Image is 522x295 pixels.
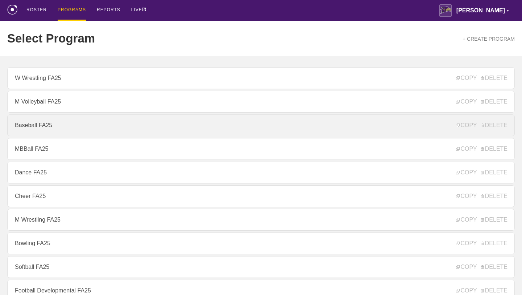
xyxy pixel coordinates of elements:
[7,256,515,278] a: Softball FA25
[7,233,515,254] a: Bowling FA25
[7,162,515,183] a: Dance FA25
[439,4,452,17] img: Avila
[481,240,507,247] span: DELETE
[456,193,477,199] span: COPY
[481,264,507,270] span: DELETE
[7,185,515,207] a: Cheer FA25
[7,67,515,89] a: W Wrestling FA25
[456,169,477,176] span: COPY
[7,209,515,231] a: M Wrestling FA25
[481,217,507,223] span: DELETE
[7,114,515,136] a: Baseball FA25
[7,138,515,160] a: MBBall FA25
[456,146,477,152] span: COPY
[456,240,477,247] span: COPY
[456,75,477,81] span: COPY
[7,91,515,113] a: M Volleyball FA25
[486,260,522,295] iframe: Chat Widget
[481,122,507,129] span: DELETE
[481,169,507,176] span: DELETE
[481,146,507,152] span: DELETE
[506,8,509,14] div: ▼
[456,122,477,129] span: COPY
[463,36,515,42] a: + CREATE PROGRAM
[456,98,477,105] span: COPY
[481,75,507,81] span: DELETE
[481,98,507,105] span: DELETE
[7,5,17,15] img: logo
[456,264,477,270] span: COPY
[456,287,477,294] span: COPY
[481,193,507,199] span: DELETE
[456,217,477,223] span: COPY
[481,287,507,294] span: DELETE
